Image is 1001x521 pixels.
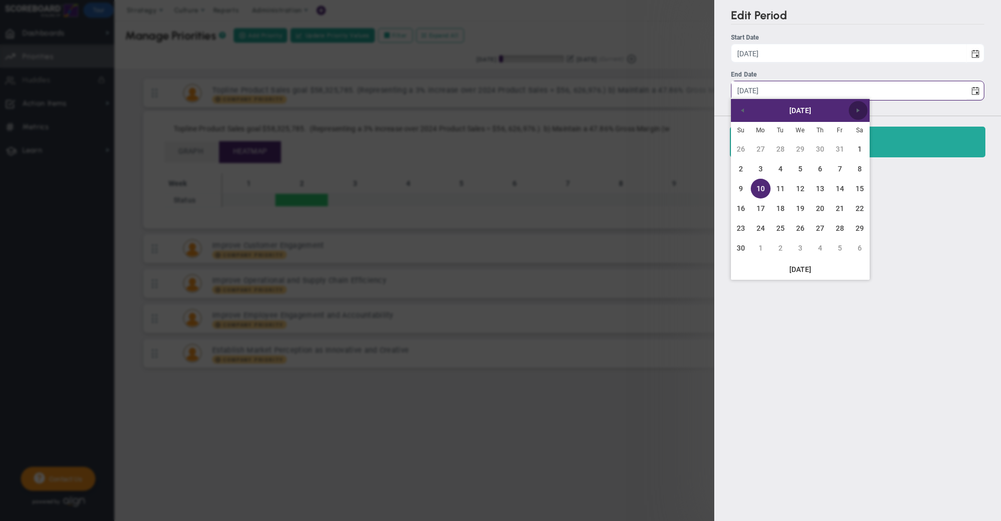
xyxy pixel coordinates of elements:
a: 22 [850,199,870,218]
a: 2 [731,159,751,179]
a: 28 [830,218,850,238]
a: 6 [850,238,870,258]
a: 31 [830,139,850,159]
a: 16 [731,199,751,218]
a: 28 [771,139,790,159]
a: 19 [790,199,810,218]
a: 9 [731,179,751,199]
a: 12 [790,179,810,199]
input: End Date select [731,81,966,100]
a: 1 [850,139,870,159]
th: Friday [830,122,850,139]
a: 18 [771,199,790,218]
a: 29 [850,218,870,238]
a: 15 [850,179,870,199]
a: 5 [830,238,850,258]
a: 25 [771,218,790,238]
a: 5 [790,159,810,179]
th: Tuesday [771,122,790,139]
a: 1 [751,238,771,258]
a: 17 [751,199,771,218]
div: Start Date [731,33,984,43]
a: 27 [810,218,830,238]
button: Save [730,127,985,157]
a: 24 [751,218,771,238]
th: Monday [751,122,771,139]
a: 21 [830,199,850,218]
a: 23 [731,218,751,238]
td: Current focused date is Monday, November 10, 2025 [751,179,771,199]
th: Wednesday [790,122,810,139]
h2: Edit Period [731,8,984,24]
a: 20 [810,199,830,218]
a: 3 [751,159,771,179]
a: 14 [830,179,850,199]
a: 2 [771,238,790,258]
a: 27 [751,139,771,159]
a: 3 [790,238,810,258]
a: 6 [810,159,830,179]
a: 30 [731,238,751,258]
input: Start Date select [731,44,966,63]
a: 7 [830,159,850,179]
a: Previous [733,101,752,120]
a: 4 [771,159,790,179]
div: End Date [731,70,984,80]
a: 8 [850,159,870,179]
a: 26 [731,139,751,159]
span: select [966,44,984,63]
a: 10 [751,179,771,199]
a: [DATE] [750,101,851,120]
a: [DATE] [731,260,870,278]
a: Next [849,101,868,120]
th: Saturday [850,122,870,139]
a: 13 [810,179,830,199]
a: 4 [810,238,830,258]
a: 30 [810,139,830,159]
span: select [966,81,984,100]
th: Sunday [731,122,751,139]
a: 26 [790,218,810,238]
th: Thursday [810,122,830,139]
a: 11 [771,179,790,199]
a: 29 [790,139,810,159]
